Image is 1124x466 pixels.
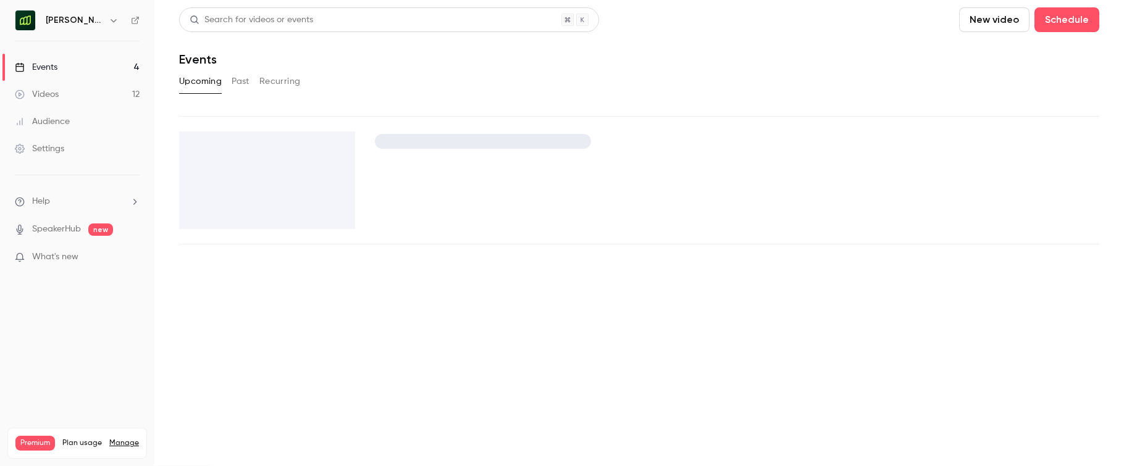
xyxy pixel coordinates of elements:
span: new [88,223,113,236]
button: Past [232,72,250,91]
button: New video [959,7,1030,32]
button: Schedule [1034,7,1099,32]
div: Settings [15,143,64,155]
button: Upcoming [179,72,222,91]
h6: [PERSON_NAME] [GEOGRAPHIC_DATA] [46,14,104,27]
h1: Events [179,52,217,67]
span: What's new [32,251,78,264]
span: Premium [15,436,55,451]
span: Plan usage [62,438,102,448]
a: Manage [109,438,139,448]
span: Help [32,195,50,208]
iframe: Noticeable Trigger [125,252,140,263]
a: SpeakerHub [32,223,81,236]
div: Events [15,61,57,73]
div: Videos [15,88,59,101]
li: help-dropdown-opener [15,195,140,208]
div: Audience [15,115,70,128]
button: Recurring [259,72,301,91]
div: Search for videos or events [190,14,313,27]
img: Moss Deutschland [15,10,35,30]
